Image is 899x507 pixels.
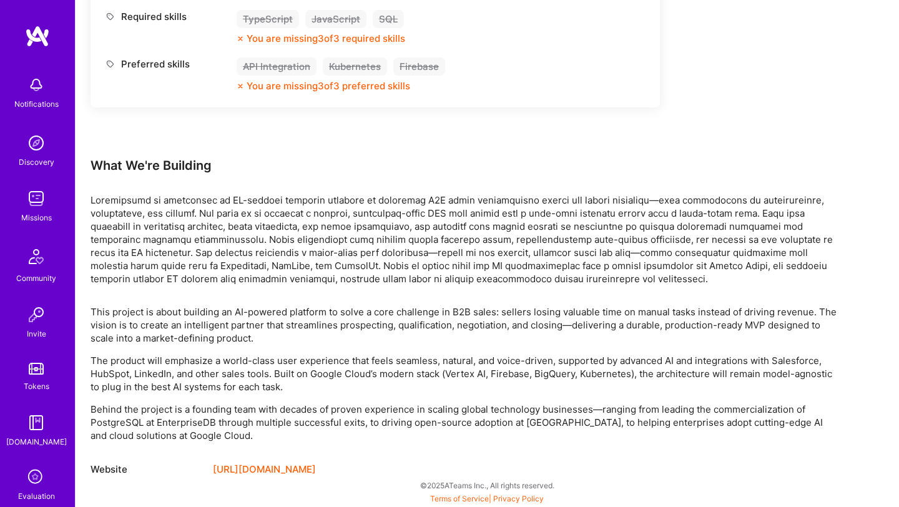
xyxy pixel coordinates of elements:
div: You are missing 3 of 3 preferred skills [247,79,410,92]
img: logo [25,25,50,47]
div: Tokens [24,380,49,393]
a: [URL][DOMAIN_NAME] [213,462,316,477]
div: SQL [373,10,404,28]
i: icon Tag [106,59,115,69]
i: icon CloseOrange [237,82,244,90]
div: © 2025 ATeams Inc., All rights reserved. [75,470,899,501]
img: bell [24,72,49,97]
div: TypeScript [237,10,299,28]
p: Behind the project is a founding team with decades of proven experience in scaling global technol... [91,403,840,442]
div: JavaScript [305,10,366,28]
div: Preferred skills [106,57,230,71]
img: discovery [24,130,49,155]
a: Privacy Policy [493,494,544,503]
div: Firebase [393,57,445,76]
p: Loremipsumd si ametconsec ad EL-seddoei temporin utlabore et doloremag A2E admin veniamquisno exe... [91,194,840,285]
img: Invite [24,302,49,327]
img: teamwork [24,186,49,211]
span: | [430,494,544,503]
div: What We're Building [91,157,840,174]
div: Notifications [14,97,59,111]
div: Kubernetes [323,57,387,76]
div: Evaluation [18,490,55,503]
p: This project is about building an AI-powered platform to solve a core challenge in B2B sales: sel... [91,305,840,345]
img: Community [21,242,51,272]
div: Community [16,272,56,285]
div: [DOMAIN_NAME] [6,435,67,448]
div: Invite [27,327,46,340]
div: API Integration [237,57,317,76]
div: Missions [21,211,52,224]
div: Required skills [106,10,230,23]
i: icon SelectionTeam [24,466,48,490]
p: The product will emphasize a world-class user experience that feels seamless, natural, and voice-... [91,354,840,393]
div: Discovery [19,155,54,169]
i: icon Tag [106,12,115,21]
i: icon CloseOrange [237,35,244,42]
a: Terms of Service [430,494,489,503]
div: Website [91,462,203,477]
img: tokens [29,363,44,375]
img: guide book [24,410,49,435]
div: You are missing 3 of 3 required skills [247,32,405,45]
